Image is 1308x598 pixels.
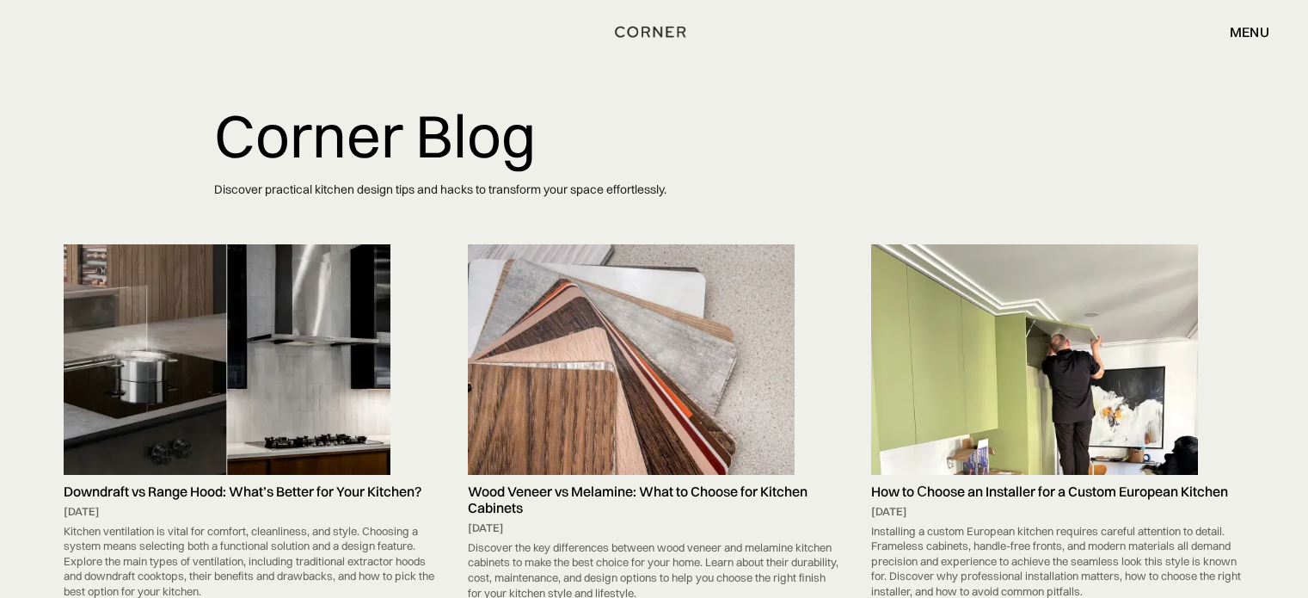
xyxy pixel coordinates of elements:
h5: Downdraft vs Range Hood: What’s Better for Your Kitchen? [64,484,437,500]
h5: Wood Veneer vs Melamine: What to Choose for Kitchen Cabinets [468,484,841,516]
h5: How to Сhoose an Installer for a Custom European Kitchen [871,484,1244,500]
div: [DATE] [871,504,1244,520]
div: menu [1230,25,1269,39]
h1: Corner Blog [214,103,1095,169]
div: [DATE] [64,504,437,520]
div: menu [1213,17,1269,46]
div: [DATE] [468,521,841,536]
a: home [609,21,698,43]
p: Discover practical kitchen design tips and hacks to transform your space effortlessly. [214,169,1095,211]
